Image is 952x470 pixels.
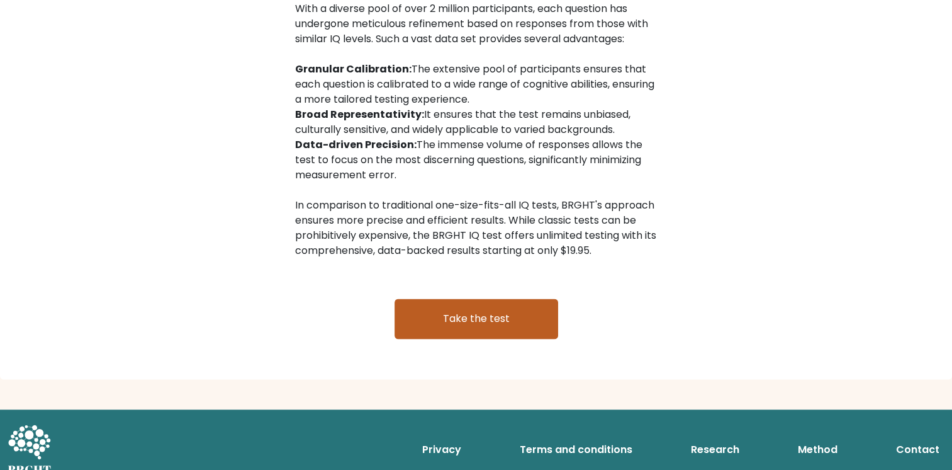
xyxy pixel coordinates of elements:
a: Contact [891,437,944,462]
a: Take the test [395,299,558,339]
a: Research [686,437,744,462]
a: Method [793,437,843,462]
a: Privacy [417,437,466,462]
b: Granular Calibration: [295,62,412,76]
b: Data-driven Precision: [295,137,417,152]
b: Broad Representativity: [295,107,424,122]
a: Terms and conditions [515,437,637,462]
